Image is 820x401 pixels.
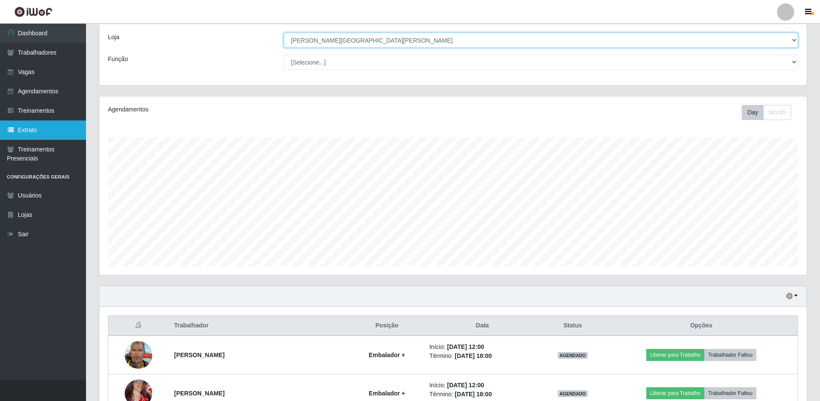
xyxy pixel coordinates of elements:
strong: Embalador + [369,390,405,397]
strong: Embalador + [369,352,405,358]
button: Trabalhador Faltou [704,349,756,361]
time: [DATE] 18:00 [455,391,492,398]
button: Day [742,105,764,120]
div: First group [742,105,791,120]
time: [DATE] 12:00 [447,382,484,389]
th: Opções [605,316,798,336]
span: AGENDADO [558,352,588,359]
th: Status [541,316,605,336]
th: Trabalhador [169,316,350,336]
li: Início: [429,381,535,390]
img: 1746119753008.jpeg [125,341,152,369]
li: Término: [429,390,535,399]
li: Término: [429,352,535,361]
th: Data [424,316,541,336]
div: Agendamentos [108,105,388,114]
label: Função [108,55,128,64]
button: Trabalhador Faltou [704,387,756,399]
li: Início: [429,342,535,352]
span: AGENDADO [558,390,588,397]
button: Liberar para Trabalho [646,387,704,399]
label: Loja [108,33,119,42]
img: CoreUI Logo [14,6,52,17]
button: Month [763,105,791,120]
th: Posição [350,316,424,336]
time: [DATE] 12:00 [447,343,484,350]
div: Toolbar with button groups [742,105,798,120]
button: Liberar para Trabalho [646,349,704,361]
strong: [PERSON_NAME] [174,352,224,358]
time: [DATE] 18:00 [455,352,492,359]
strong: [PERSON_NAME] [174,390,224,397]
